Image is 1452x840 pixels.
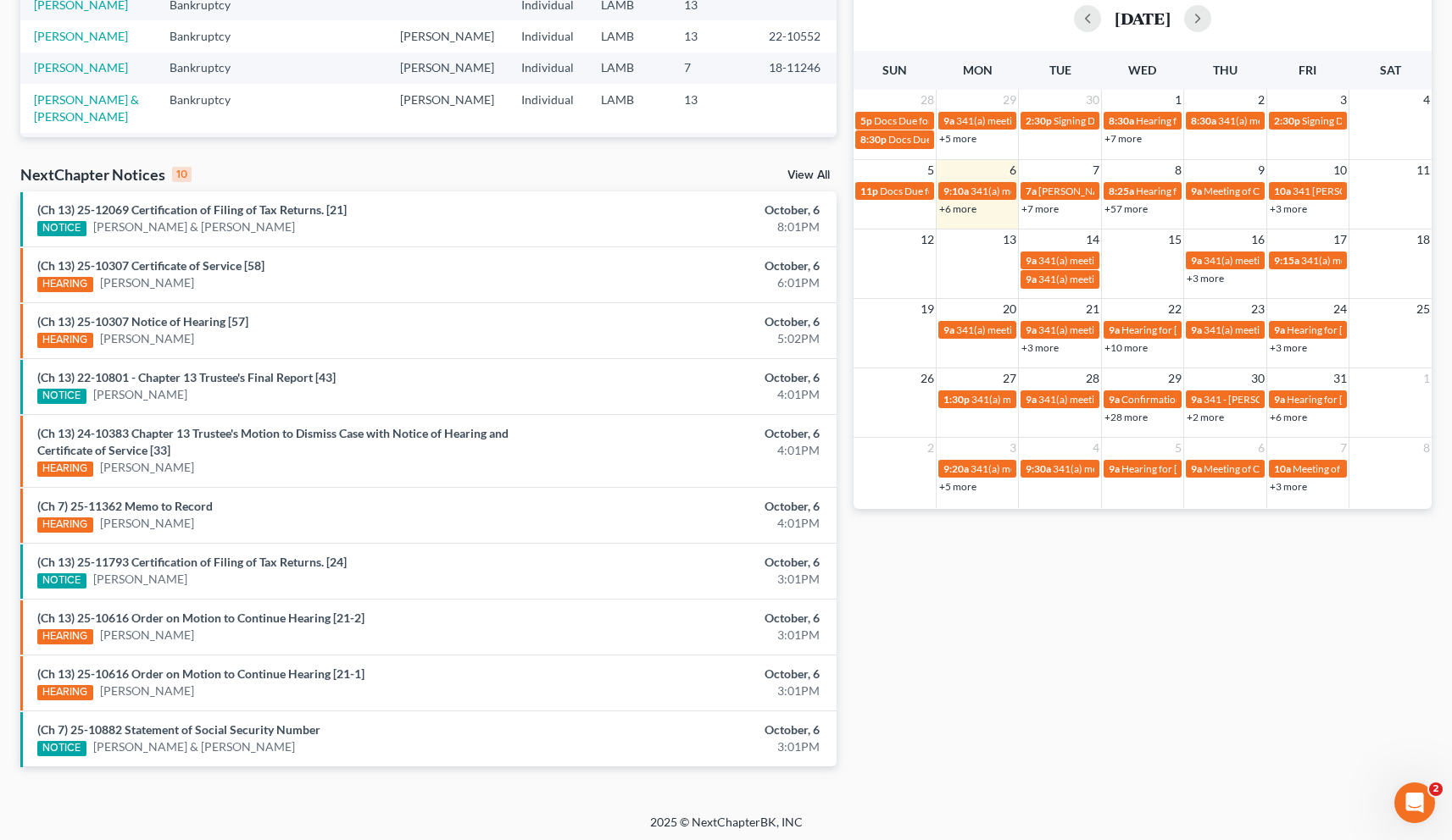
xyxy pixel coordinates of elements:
[1274,323,1285,336] span: 9a
[570,721,820,738] div: October, 6
[1204,462,1392,475] span: Meeting of Creditors for [PERSON_NAME]
[1008,160,1018,180] span: 6
[939,480,976,493] a: +5 more
[34,29,128,43] a: [PERSON_NAME]
[1256,438,1266,458] span: 6
[1274,185,1291,197] span: 10a
[1270,341,1307,354] a: +3 more
[1109,462,1120,475] span: 9a
[100,515,194,532] a: [PERSON_NAME]
[570,666,820,682] div: October, 6
[570,425,820,442] div: October, 6
[1128,63,1156,77] span: Wed
[1191,462,1202,475] span: 9a
[37,741,86,756] div: NOTICE
[1332,160,1349,180] span: 10
[1270,411,1307,423] a: +6 more
[37,258,264,273] a: (Ch 13) 25-10307 Certificate of Service [58]
[1429,782,1443,796] span: 2
[570,554,820,571] div: October, 6
[1173,160,1183,180] span: 8
[1008,438,1018,458] span: 3
[1166,229,1183,250] span: 15
[1191,393,1202,406] span: 9a
[570,386,820,403] div: 4:01PM
[37,461,93,477] div: HEARING
[1026,393,1037,406] span: 9a
[508,20,587,52] td: Individual
[956,323,1120,336] span: 341(a) meeting for [PERSON_NAME]
[1274,393,1285,406] span: 9a
[971,185,1134,197] span: 341(a) meeting for [PERSON_NAME]
[37,722,320,737] a: (Ch 7) 25-10882 Statement of Social Security Number
[587,52,670,84] td: LAMB
[37,666,364,681] a: (Ch 13) 25-10616 Order on Motion to Continue Hearing [21-1]
[34,60,128,75] a: [PERSON_NAME]
[1213,63,1238,77] span: Thu
[1287,393,1419,406] span: Hearing for [PERSON_NAME]
[1204,254,1367,267] span: 341(a) meeting for [PERSON_NAME]
[37,370,336,384] a: (Ch 13) 22-10801 - Chapter 13 Trustee's Final Report [43]
[939,132,976,145] a: +5 more
[37,277,93,292] div: HEARING
[1338,438,1349,458] span: 7
[1049,63,1071,77] span: Tue
[100,682,194,699] a: [PERSON_NAME]
[508,52,587,84] td: Individual
[1038,185,1182,197] span: [PERSON_NAME] - Arraignment
[37,426,509,457] a: (Ch 13) 24-10383 Chapter 13 Trustee's Motion to Dismiss Case with Notice of Hearing and Certifica...
[1054,114,1295,127] span: Signing Date for [PERSON_NAME] & [PERSON_NAME]
[1109,185,1134,197] span: 8:25a
[1026,185,1037,197] span: 7a
[1026,462,1051,475] span: 9:30a
[156,84,262,132] td: Bankruptcy
[1191,114,1216,127] span: 8:30a
[37,202,347,217] a: (Ch 13) 25-12069 Certification of Filing of Tax Returns. [21]
[880,185,1020,197] span: Docs Due for [PERSON_NAME]
[1191,254,1202,267] span: 9a
[37,629,93,644] div: HEARING
[508,84,587,132] td: Individual
[1270,480,1307,493] a: +3 more
[1104,202,1148,215] a: +57 more
[37,573,86,589] div: NOTICE
[943,114,954,127] span: 9a
[1249,368,1266,389] span: 30
[1121,323,1344,336] span: Hearing for [PERSON_NAME] & [PERSON_NAME]
[1026,273,1037,285] span: 9a
[508,133,587,164] td: Individual
[37,685,93,700] div: HEARING
[860,185,878,197] span: 11p
[1191,185,1202,197] span: 9a
[37,499,213,513] a: (Ch 7) 25-11362 Memo to Record
[670,84,755,132] td: 13
[1121,462,1254,475] span: Hearing for [PERSON_NAME]
[1109,323,1120,336] span: 9a
[943,323,954,336] span: 9a
[587,20,670,52] td: LAMB
[1249,299,1266,319] span: 23
[1274,462,1291,475] span: 10a
[1187,272,1224,285] a: +3 more
[1109,114,1134,127] span: 8:30a
[587,84,670,132] td: LAMB
[1415,160,1432,180] span: 11
[1421,90,1432,110] span: 4
[1104,411,1148,423] a: +28 more
[1026,114,1052,127] span: 2:30p
[670,20,755,52] td: 13
[1084,299,1101,319] span: 21
[1415,299,1432,319] span: 25
[93,738,295,755] a: [PERSON_NAME] & [PERSON_NAME]
[100,274,194,291] a: [PERSON_NAME]
[172,167,192,182] div: 10
[570,498,820,515] div: October, 6
[1091,438,1101,458] span: 4
[1038,323,1202,336] span: 341(a) meeting for [PERSON_NAME]
[1270,202,1307,215] a: +3 more
[387,84,508,132] td: [PERSON_NAME]
[1038,273,1202,285] span: 341(a) meeting for [PERSON_NAME]
[1415,229,1432,250] span: 18
[1091,160,1101,180] span: 7
[1421,368,1432,389] span: 1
